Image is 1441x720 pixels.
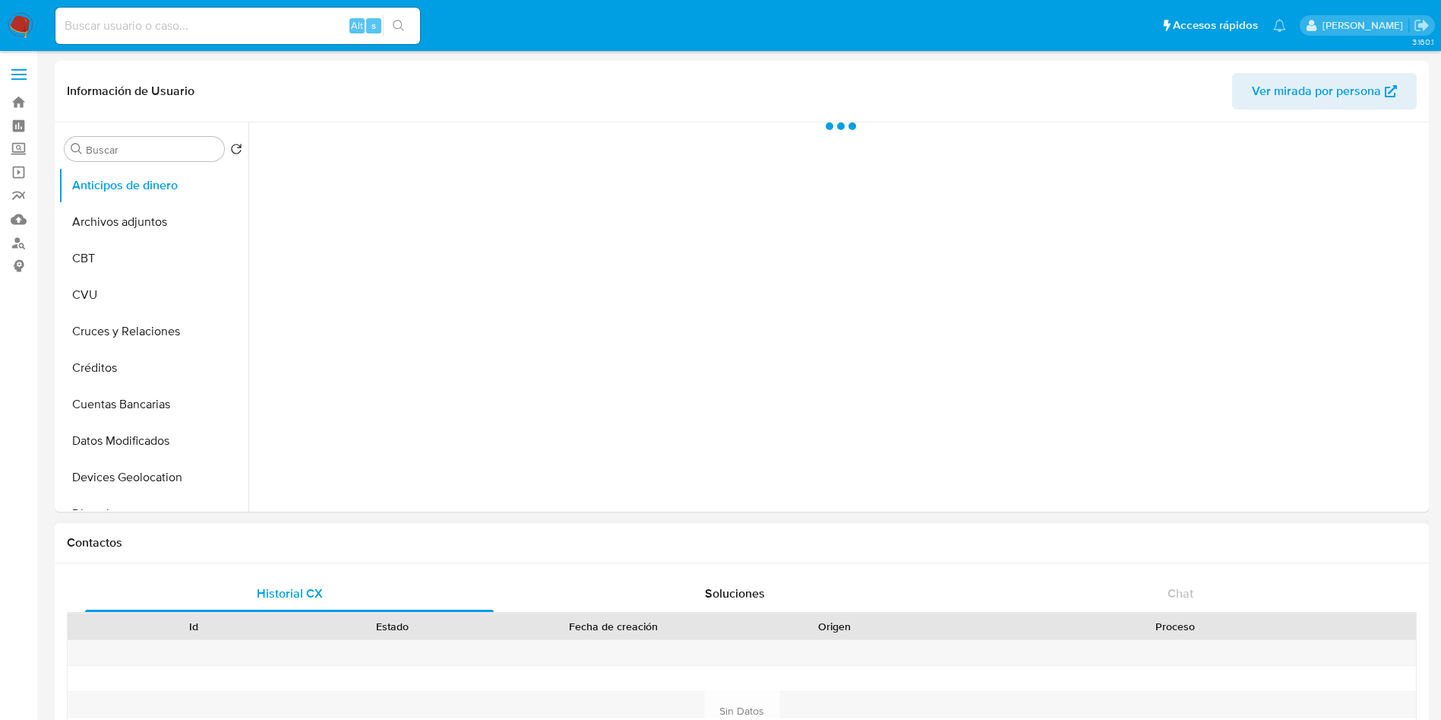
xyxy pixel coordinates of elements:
[503,619,725,634] div: Fecha de creación
[58,496,248,532] button: Direcciones
[105,619,283,634] div: Id
[58,277,248,313] button: CVU
[230,143,242,160] button: Volver al orden por defecto
[55,16,420,36] input: Buscar usuario o caso...
[67,84,194,99] h1: Información de Usuario
[1168,585,1193,602] span: Chat
[351,18,363,33] span: Alt
[945,619,1405,634] div: Proceso
[257,585,323,602] span: Historial CX
[58,459,248,496] button: Devices Geolocation
[383,15,414,36] button: search-icon
[58,167,248,204] button: Anticipos de dinero
[1414,17,1430,33] a: Salir
[58,423,248,459] button: Datos Modificados
[58,386,248,423] button: Cuentas Bancarias
[58,240,248,277] button: CBT
[1322,18,1408,33] p: eliana.eguerrero@mercadolibre.com
[1273,19,1286,32] a: Notificaciones
[304,619,482,634] div: Estado
[67,535,1417,550] h1: Contactos
[58,350,248,386] button: Créditos
[71,143,83,155] button: Buscar
[705,585,765,602] span: Soluciones
[58,204,248,240] button: Archivos adjuntos
[1232,73,1417,109] button: Ver mirada por persona
[1252,73,1381,109] span: Ver mirada por persona
[371,18,376,33] span: s
[1173,17,1258,33] span: Accesos rápidos
[86,143,218,157] input: Buscar
[746,619,924,634] div: Origen
[58,313,248,350] button: Cruces y Relaciones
